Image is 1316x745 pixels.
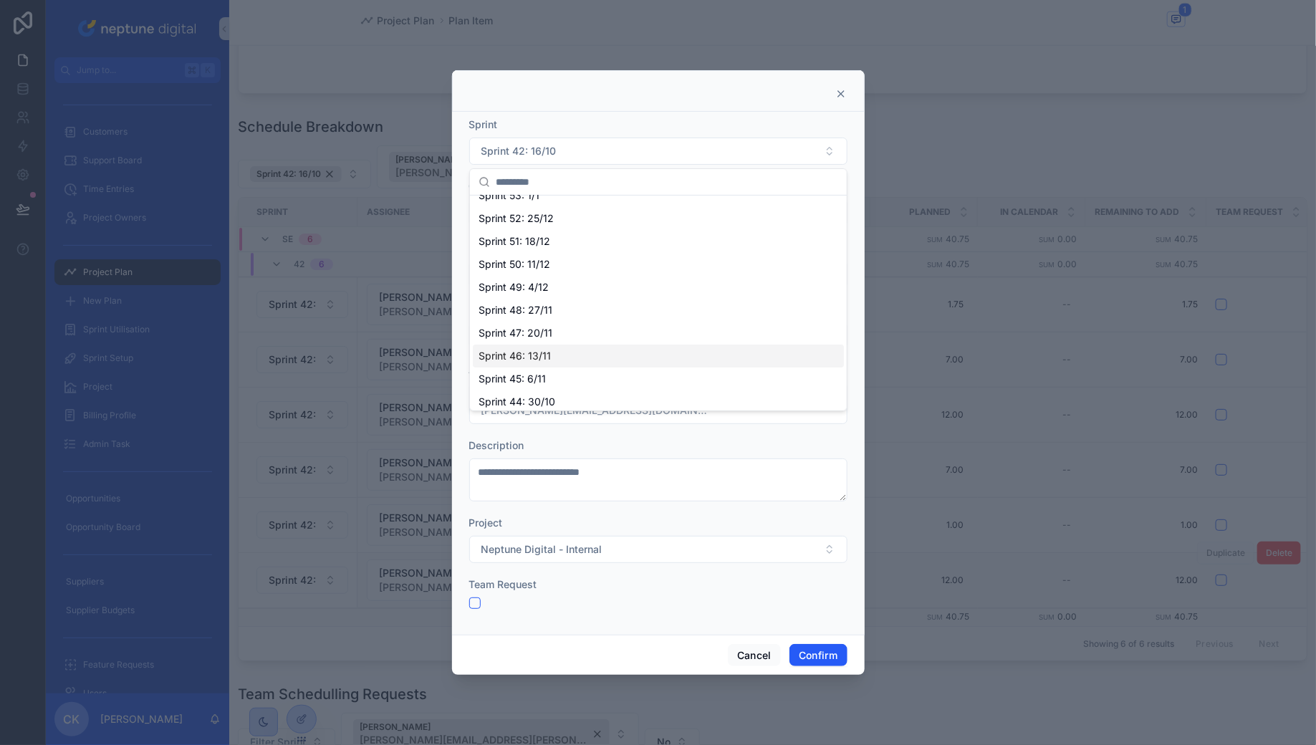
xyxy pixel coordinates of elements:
[469,138,847,165] button: Select Button
[481,144,557,158] span: Sprint 42: 16/10
[479,349,551,363] span: Sprint 46: 13/11
[479,211,554,226] span: Sprint 52: 25/12
[469,439,524,451] span: Description
[469,118,498,130] span: Sprint
[469,516,503,529] span: Project
[469,536,847,563] button: Select Button
[728,644,781,667] button: Cancel
[479,188,539,203] span: Sprint 53: 1/1
[481,542,602,557] span: Neptune Digital - Internal
[479,303,552,317] span: Sprint 48: 27/11
[479,257,550,271] span: Sprint 50: 11/12
[470,196,847,410] div: Suggestions
[479,372,546,386] span: Sprint 45: 6/11
[469,578,537,590] span: Team Request
[479,326,552,340] span: Sprint 47: 20/11
[479,234,550,249] span: Sprint 51: 18/12
[479,395,555,409] span: Sprint 44: 30/10
[479,280,549,294] span: Sprint 49: 4/12
[789,644,847,667] button: Confirm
